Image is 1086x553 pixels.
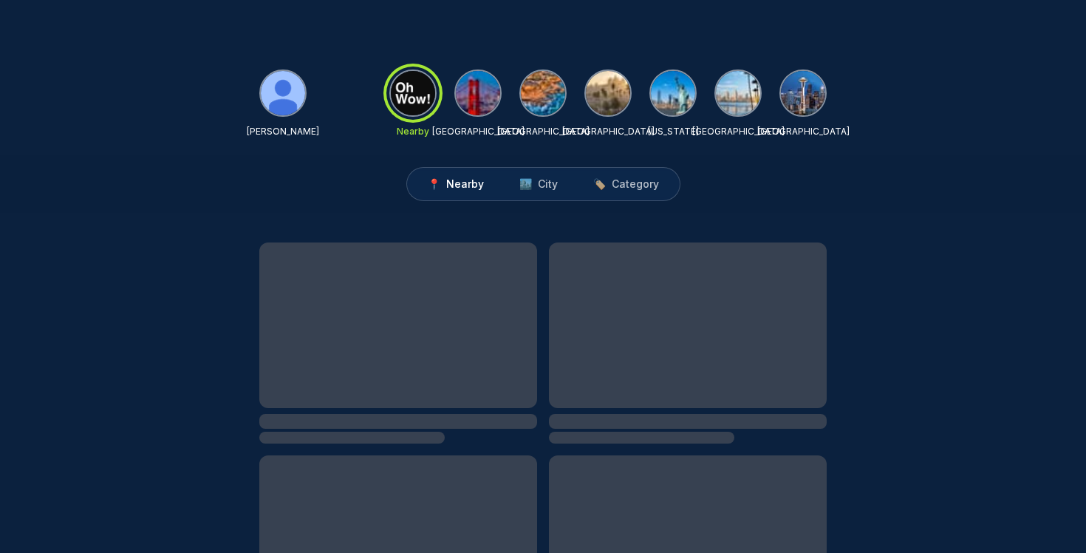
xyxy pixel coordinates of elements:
[502,171,576,197] button: 🏙️City
[612,177,659,191] span: Category
[651,71,695,115] img: New York
[432,126,525,138] p: [GEOGRAPHIC_DATA]
[781,71,825,115] img: Seattle
[456,71,500,115] img: San Francisco
[410,171,502,197] button: 📍Nearby
[562,126,655,138] p: [GEOGRAPHIC_DATA]
[757,126,850,138] p: [GEOGRAPHIC_DATA]
[716,71,760,115] img: San Diego
[521,71,565,115] img: Orange County
[397,126,429,138] p: Nearby
[428,177,440,191] span: 📍
[648,126,699,138] p: [US_STATE]
[576,171,677,197] button: 🏷️Category
[247,126,319,138] p: [PERSON_NAME]
[593,177,606,191] span: 🏷️
[538,177,558,191] span: City
[692,126,785,138] p: [GEOGRAPHIC_DATA]
[261,71,305,115] img: Matthew Miller
[586,71,630,115] img: Los Angeles
[519,177,532,191] span: 🏙️
[497,126,590,138] p: [GEOGRAPHIC_DATA]
[446,177,484,191] span: Nearby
